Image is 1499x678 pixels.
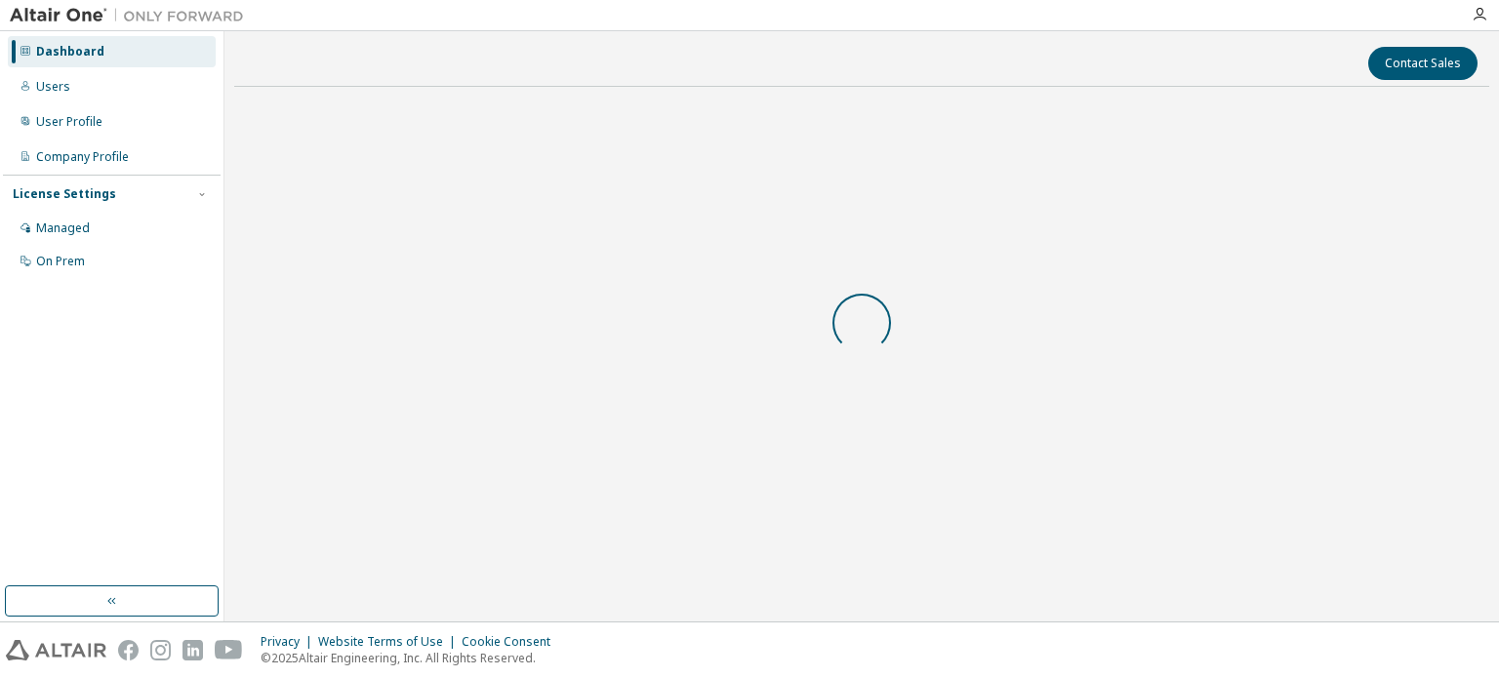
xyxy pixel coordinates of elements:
[462,634,562,650] div: Cookie Consent
[13,186,116,202] div: License Settings
[36,79,70,95] div: Users
[261,650,562,666] p: © 2025 Altair Engineering, Inc. All Rights Reserved.
[182,640,203,660] img: linkedin.svg
[36,44,104,60] div: Dashboard
[36,254,85,269] div: On Prem
[261,634,318,650] div: Privacy
[36,114,102,130] div: User Profile
[36,149,129,165] div: Company Profile
[150,640,171,660] img: instagram.svg
[36,220,90,236] div: Managed
[1368,47,1478,80] button: Contact Sales
[6,640,106,660] img: altair_logo.svg
[318,634,462,650] div: Website Terms of Use
[10,6,254,25] img: Altair One
[215,640,243,660] img: youtube.svg
[118,640,139,660] img: facebook.svg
